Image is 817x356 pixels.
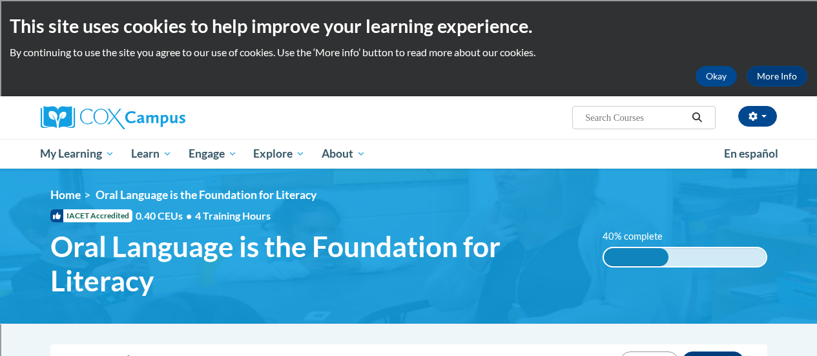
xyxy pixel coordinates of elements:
[96,188,316,202] span: Oral Language is the Foundation for Literacy
[31,139,787,169] div: Main menu
[50,209,132,222] span: IACET Accredited
[41,106,273,129] a: Cox Campus
[40,146,114,162] span: My Learning
[245,139,313,169] a: Explore
[50,229,583,298] span: Oral Language is the Foundation for Literacy
[186,209,192,222] span: •
[322,146,366,162] span: About
[131,146,172,162] span: Learn
[189,146,237,162] span: Engage
[603,229,677,244] label: 40% complete
[716,140,787,167] a: En español
[195,209,271,222] span: 4 Training Hours
[41,106,185,129] img: Cox Campus
[123,139,180,169] a: Learn
[313,139,374,169] a: About
[253,146,305,162] span: Explore
[180,139,245,169] a: Engage
[687,110,707,125] button: Search
[738,106,777,127] button: Account Settings
[604,248,668,266] div: 40% complete
[136,209,195,223] span: 0.40 CEUs
[724,147,778,160] span: En español
[584,110,687,125] input: Search Courses
[32,139,123,169] a: My Learning
[50,188,81,202] a: Home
